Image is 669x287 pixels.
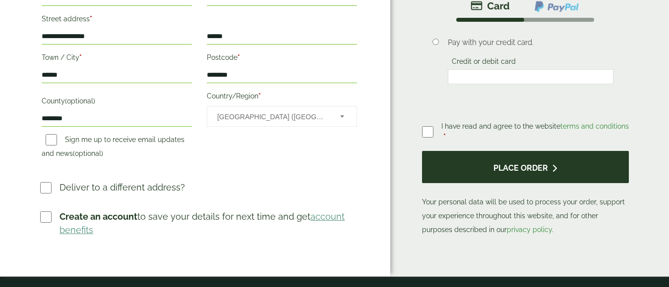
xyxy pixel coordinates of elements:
[42,12,192,29] label: Street address
[258,92,261,100] abbr: required
[422,151,629,183] button: Place order
[90,15,92,23] abbr: required
[560,122,629,130] a: terms and conditions
[46,134,57,145] input: Sign me up to receive email updates and news(optional)
[207,89,357,106] label: Country/Region
[217,106,327,127] span: United Kingdom (UK)
[507,226,552,234] a: privacy policy
[79,53,82,61] abbr: required
[448,57,520,68] label: Credit or debit card
[42,50,192,67] label: Town / City
[60,211,137,222] strong: Create an account
[443,133,446,141] abbr: required
[448,37,614,48] p: Pay with your credit card.
[238,53,240,61] abbr: required
[42,136,184,160] label: Sign me up to receive email updates and news
[60,181,185,194] p: Deliver to a different address?
[60,210,359,237] p: to save your details for next time and get
[65,97,95,105] span: (optional)
[42,94,192,111] label: County
[207,50,357,67] label: Postcode
[441,122,629,130] span: I have read and agree to the website
[422,151,629,237] p: Your personal data will be used to process your order, support your experience throughout this we...
[207,106,357,127] span: Country/Region
[73,149,103,157] span: (optional)
[451,72,611,81] iframe: Secure card payment input frame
